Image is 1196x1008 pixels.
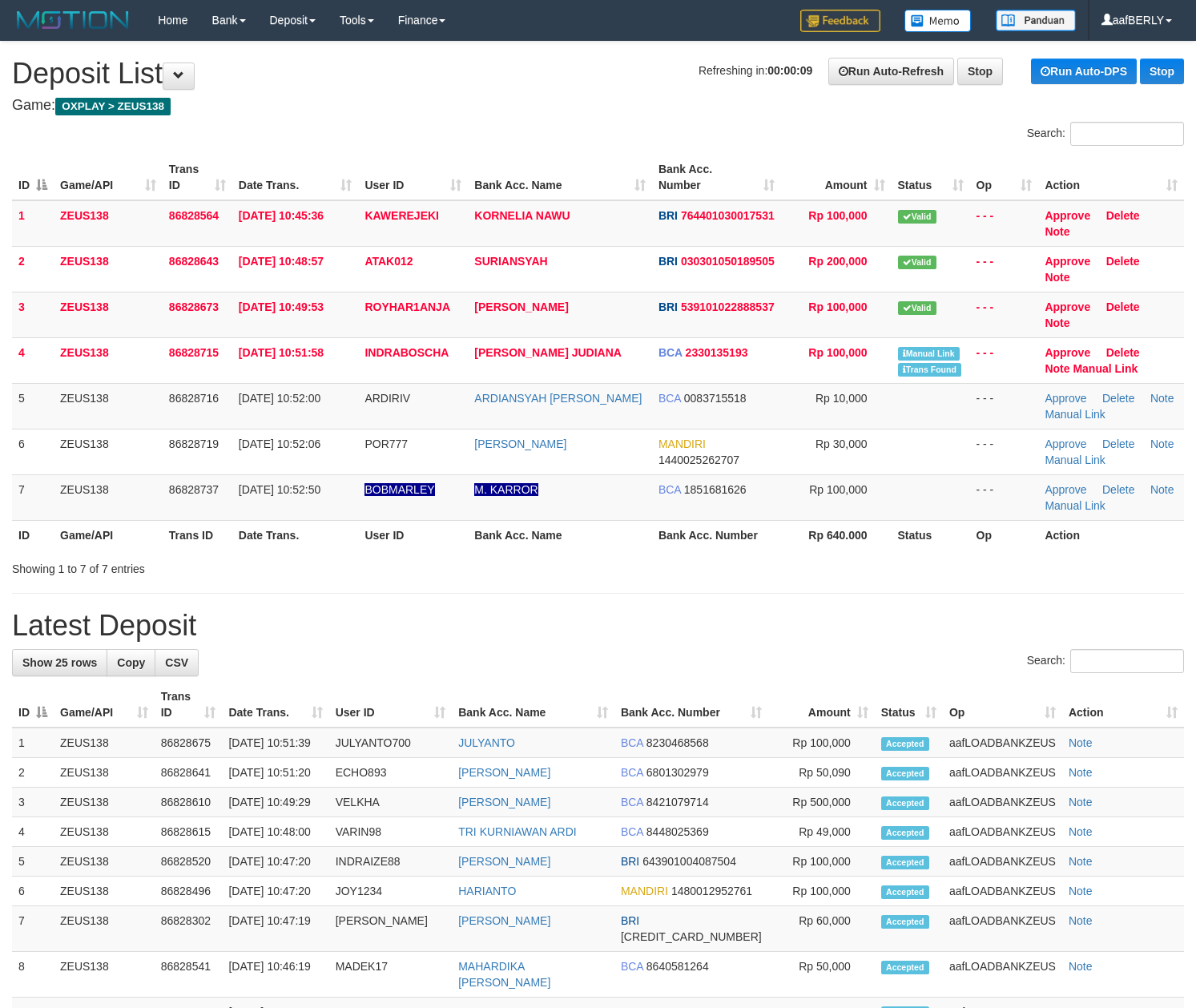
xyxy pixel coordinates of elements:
span: BRI [658,209,678,222]
a: KORNELIA NAWU [474,209,570,222]
td: Rp 50,000 [768,952,875,998]
a: [PERSON_NAME] [458,855,550,868]
span: Accepted [881,796,929,810]
a: Delete [1102,392,1134,405]
span: Accepted [881,856,929,869]
th: User ID: activate to sort column ascending [358,155,468,200]
span: Copy 2330135193 to clipboard [686,346,748,359]
td: ZEUS138 [54,474,163,520]
a: HARIANTO [458,885,516,897]
a: M. KARROR [474,483,538,496]
span: Accepted [881,767,929,780]
td: 6 [12,877,54,906]
th: Game/API: activate to sort column ascending [54,682,155,728]
th: Game/API [54,520,163,550]
span: Manually Linked [898,347,960,361]
td: [DATE] 10:46:19 [222,952,328,998]
td: [DATE] 10:47:20 [222,877,328,906]
span: POR777 [364,437,408,450]
span: Copy [117,656,145,669]
a: Run Auto-Refresh [828,58,954,85]
td: 86828496 [155,877,223,906]
td: ECHO893 [329,758,453,788]
th: Status: activate to sort column ascending [892,155,970,200]
td: Rp 60,000 [768,906,875,952]
span: ROYHAR1ANJA [364,300,450,313]
td: 86828520 [155,847,223,877]
a: Approve [1045,300,1090,313]
th: Trans ID: activate to sort column ascending [163,155,232,200]
a: Manual Link [1045,454,1105,466]
a: Approve [1045,437,1086,450]
td: aafLOADBANKZEUS [943,817,1062,847]
span: [DATE] 10:52:50 [239,483,320,496]
span: ARDIRIV [364,392,410,405]
a: Manual Link [1045,408,1105,421]
span: Copy 8230468568 to clipboard [646,736,709,749]
td: ZEUS138 [54,847,155,877]
span: Copy 764401030017531 to clipboard [681,209,775,222]
a: Approve [1045,392,1086,405]
td: 3 [12,788,54,817]
span: 86828564 [169,209,219,222]
td: 86828610 [155,788,223,817]
td: Rp 100,000 [768,847,875,877]
a: Note [1069,825,1093,838]
span: Refreshing in: [699,64,812,77]
a: [PERSON_NAME] [458,914,550,927]
td: 7 [12,474,54,520]
th: Action: activate to sort column ascending [1062,682,1184,728]
span: [DATE] 10:49:53 [239,300,324,313]
td: 1 [12,728,54,758]
a: Delete [1102,483,1134,496]
td: aafLOADBANKZEUS [943,728,1062,758]
a: [PERSON_NAME] JUDIANA [474,346,622,359]
a: Note [1150,437,1174,450]
a: Note [1045,317,1069,329]
td: [PERSON_NAME] [329,906,453,952]
td: aafLOADBANKZEUS [943,788,1062,817]
a: Note [1150,483,1174,496]
td: JULYANTO700 [329,728,453,758]
td: 3 [12,292,54,337]
td: Rp 100,000 [768,728,875,758]
span: ATAK012 [364,255,413,268]
th: User ID [358,520,468,550]
span: 86828715 [169,346,219,359]
td: VELKHA [329,788,453,817]
a: JULYANTO [458,736,515,749]
span: Rp 100,000 [808,300,867,313]
td: - - - [970,474,1039,520]
span: BRI [621,914,639,927]
h1: Latest Deposit [12,610,1184,642]
label: Search: [1027,649,1184,673]
td: 4 [12,817,54,847]
span: INDRABOSCHA [364,346,449,359]
span: Rp 30,000 [815,437,868,450]
span: 86828737 [169,483,219,496]
th: Date Trans. [232,520,359,550]
a: Approve [1045,255,1090,268]
td: Rp 49,000 [768,817,875,847]
td: ZEUS138 [54,906,155,952]
td: 2 [12,758,54,788]
a: Note [1069,736,1093,749]
td: ZEUS138 [54,429,163,474]
span: BCA [621,736,643,749]
span: BCA [658,346,683,359]
a: Approve [1045,209,1090,222]
td: JOY1234 [329,877,453,906]
td: aafLOADBANKZEUS [943,758,1062,788]
td: ZEUS138 [54,758,155,788]
span: MANDIRI [621,885,668,897]
span: MANDIRI [658,437,706,450]
span: [DATE] 10:48:57 [239,255,324,268]
span: [DATE] 10:52:06 [239,437,320,450]
td: ZEUS138 [54,788,155,817]
span: Copy 643901004087504 to clipboard [642,855,736,868]
a: Delete [1106,300,1140,313]
td: 5 [12,383,54,429]
td: 86828302 [155,906,223,952]
span: Rp 200,000 [808,255,867,268]
a: Show 25 rows [12,649,107,676]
